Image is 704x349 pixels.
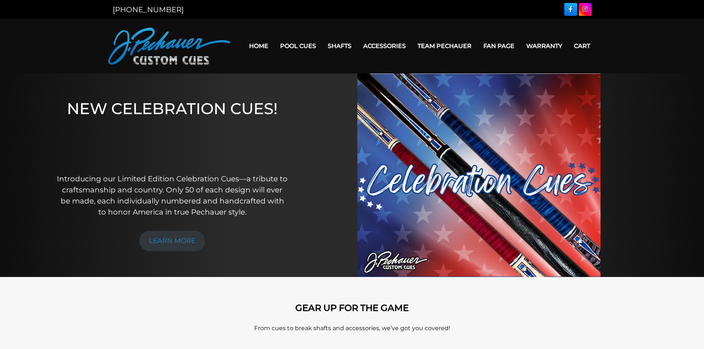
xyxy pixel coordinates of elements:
[142,324,563,333] p: From cues to break shafts and accessories, we’ve got you covered!
[274,37,322,55] a: Pool Cues
[412,37,477,55] a: Team Pechauer
[477,37,520,55] a: Fan Page
[520,37,568,55] a: Warranty
[108,28,230,65] img: Pechauer Custom Cues
[295,302,409,313] strong: GEAR UP FOR THE GAME
[57,99,288,163] h1: NEW CELEBRATION CUES!
[57,173,288,218] p: Introducing our Limited Edition Celebration Cues—a tribute to craftsmanship and country. Only 50 ...
[568,37,596,55] a: Cart
[243,37,274,55] a: Home
[139,231,205,251] a: LEARN MORE
[357,37,412,55] a: Accessories
[322,37,357,55] a: Shafts
[113,5,184,14] a: [PHONE_NUMBER]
